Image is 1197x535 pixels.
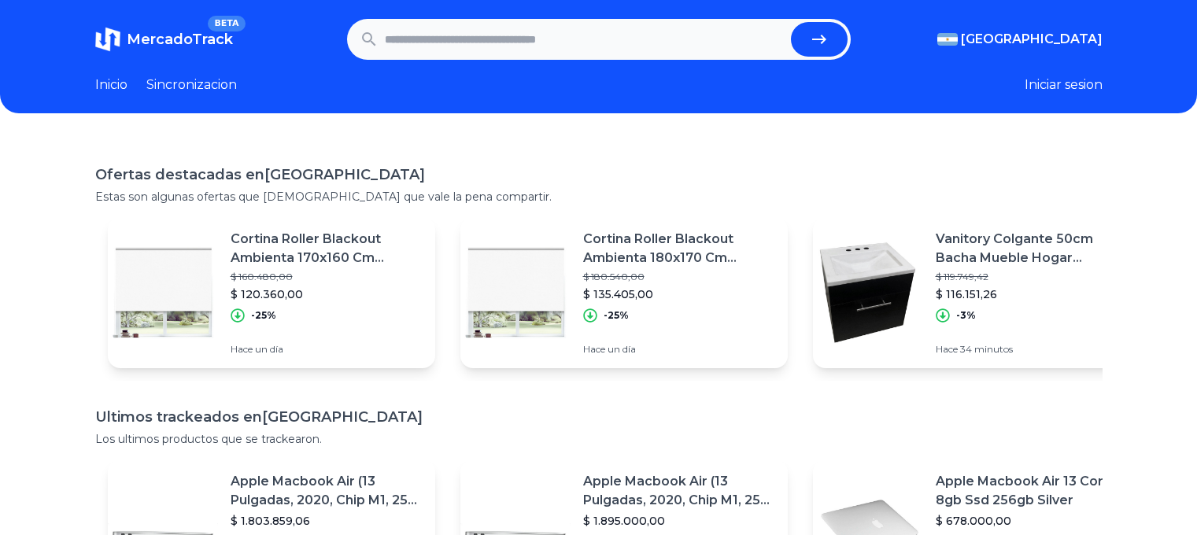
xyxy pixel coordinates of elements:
[231,472,423,510] p: Apple Macbook Air (13 Pulgadas, 2020, Chip M1, 256 Gb De Ssd, 8 Gb De Ram) - Plata
[936,343,1128,356] p: Hace 34 minutos
[95,431,1103,447] p: Los ultimos productos que se trackearon.
[583,286,775,302] p: $ 135.405,00
[813,217,1140,368] a: Featured imageVanitory Colgante 50cm Bacha Mueble Hogar Moderno Baño Moda$ 119.749,42$ 116.151,26...
[813,238,923,348] img: Featured image
[583,513,775,529] p: $ 1.895.000,00
[108,238,218,348] img: Featured image
[95,189,1103,205] p: Estas son algunas ofertas que [DEMOGRAPHIC_DATA] que vale la pena compartir.
[231,343,423,356] p: Hace un día
[95,27,120,52] img: MercadoTrack
[937,33,958,46] img: Argentina
[231,513,423,529] p: $ 1.803.859,06
[936,472,1128,510] p: Apple Macbook Air 13 Core I5 8gb Ssd 256gb Silver
[936,230,1128,267] p: Vanitory Colgante 50cm Bacha Mueble Hogar Moderno Baño Moda
[1025,76,1103,94] button: Iniciar sesion
[231,271,423,283] p: $ 160.480,00
[583,472,775,510] p: Apple Macbook Air (13 Pulgadas, 2020, Chip M1, 256 Gb De Ssd, 8 Gb De Ram) - Plata
[95,164,1103,186] h1: Ofertas destacadas en [GEOGRAPHIC_DATA]
[936,271,1128,283] p: $ 119.749,42
[251,309,276,322] p: -25%
[460,217,788,368] a: Featured imageCortina Roller Blackout Ambienta 180x170 Cm [PERSON_NAME]$ 180.540,00$ 135.405,00-2...
[583,343,775,356] p: Hace un día
[95,27,233,52] a: MercadoTrackBETA
[108,217,435,368] a: Featured imageCortina Roller Blackout Ambienta 170x160 Cm [PERSON_NAME]$ 160.480,00$ 120.360,00-2...
[936,513,1128,529] p: $ 678.000,00
[961,30,1103,49] span: [GEOGRAPHIC_DATA]
[95,76,127,94] a: Inicio
[231,230,423,267] p: Cortina Roller Blackout Ambienta 170x160 Cm [PERSON_NAME]
[460,238,571,348] img: Featured image
[127,31,233,48] span: MercadoTrack
[146,76,237,94] a: Sincronizacion
[604,309,629,322] p: -25%
[95,406,1103,428] h1: Ultimos trackeados en [GEOGRAPHIC_DATA]
[937,30,1103,49] button: [GEOGRAPHIC_DATA]
[231,286,423,302] p: $ 120.360,00
[956,309,976,322] p: -3%
[583,230,775,267] p: Cortina Roller Blackout Ambienta 180x170 Cm [PERSON_NAME]
[936,286,1128,302] p: $ 116.151,26
[208,16,245,31] span: BETA
[583,271,775,283] p: $ 180.540,00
